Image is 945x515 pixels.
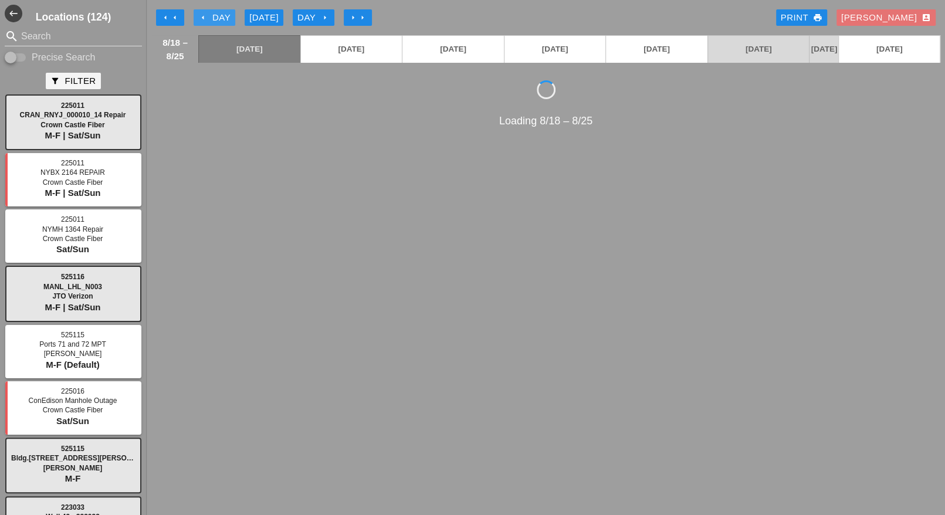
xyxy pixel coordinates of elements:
[158,36,192,63] span: 8/18 – 8/25
[606,36,707,63] a: [DATE]
[344,9,372,26] button: Move Ahead 1 Week
[198,11,231,25] div: Day
[249,11,279,25] div: [DATE]
[52,292,93,300] span: JTO Verizon
[194,9,235,26] button: Day
[809,36,838,63] a: [DATE]
[46,73,100,89] button: Filter
[297,11,330,25] div: Day
[922,13,931,22] i: account_box
[504,36,606,63] a: [DATE]
[5,29,19,43] i: search
[61,445,84,453] span: 525115
[813,13,822,22] i: print
[708,36,809,63] a: [DATE]
[29,397,117,405] span: ConEdison Manhole Outage
[61,387,84,395] span: 225016
[841,11,931,25] div: [PERSON_NAME]
[781,11,822,25] div: Print
[839,36,940,63] a: [DATE]
[46,360,100,370] span: M-F (Default)
[32,52,96,63] label: Precise Search
[348,13,358,22] i: arrow_right
[301,36,402,63] a: [DATE]
[44,350,102,358] span: [PERSON_NAME]
[320,13,330,22] i: arrow_right
[39,340,106,348] span: Ports 71 and 72 MPT
[45,302,100,312] span: M-F | Sat/Sun
[402,36,504,63] a: [DATE]
[836,9,936,26] button: [PERSON_NAME]
[50,74,96,88] div: Filter
[170,13,179,22] i: arrow_left
[5,5,22,22] i: west
[20,111,126,119] span: CRAN_RNYJ_000010_14 Repair
[56,244,89,254] span: Sat/Sun
[43,178,103,187] span: Crown Castle Fiber
[199,36,300,63] a: [DATE]
[776,9,827,26] a: Print
[61,101,84,110] span: 225011
[65,473,81,483] span: M-F
[61,215,84,223] span: 225011
[161,13,170,22] i: arrow_left
[43,406,103,414] span: Crown Castle Fiber
[43,464,103,472] span: [PERSON_NAME]
[245,9,283,26] button: [DATE]
[40,121,104,129] span: Crown Castle Fiber
[5,5,22,22] button: Shrink Sidebar
[5,50,142,65] div: Enable Precise search to match search terms exactly.
[56,416,89,426] span: Sat/Sun
[61,331,84,339] span: 525115
[21,27,126,46] input: Search
[61,159,84,167] span: 225011
[45,188,100,198] span: M-F | Sat/Sun
[151,113,940,129] div: Loading 8/18 – 8/25
[50,76,60,86] i: filter_alt
[156,9,184,26] button: Move Back 1 Week
[43,235,103,243] span: Crown Castle Fiber
[42,225,103,233] span: NYMH 1364 Repair
[198,13,208,22] i: arrow_left
[45,130,100,140] span: M-F | Sat/Sun
[43,283,102,291] span: MANL_LHL_N003
[40,168,105,177] span: NYBX 2164 REPAIR
[11,454,158,462] span: Bldg.[STREET_ADDRESS][PERSON_NAME]
[293,9,334,26] button: Day
[358,13,367,22] i: arrow_right
[61,503,84,511] span: 223033
[61,273,84,281] span: 525116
